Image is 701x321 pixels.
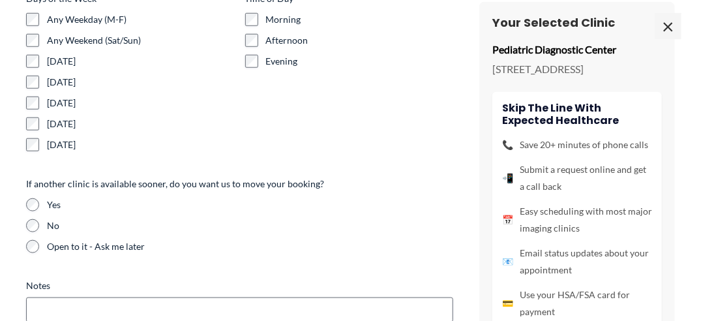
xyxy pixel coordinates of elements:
li: Save 20+ minutes of phone calls [502,136,652,153]
span: 📅 [502,211,513,228]
span: 📧 [502,253,513,270]
legend: If another clinic is available sooner, do you want us to move your booking? [26,177,324,191]
h4: Skip the line with Expected Healthcare [502,102,652,127]
p: Pediatric Diagnostic Center [492,40,662,59]
span: 📲 [502,170,513,187]
label: [DATE] [47,97,235,110]
label: Any Weekday (M-F) [47,13,235,26]
label: Afternoon [266,34,454,47]
label: [DATE] [47,55,235,68]
label: [DATE] [47,76,235,89]
span: × [655,13,681,39]
p: [STREET_ADDRESS] [492,59,662,79]
label: Open to it - Ask me later [47,240,453,253]
label: No [47,219,453,232]
label: Any Weekend (Sat/Sun) [47,34,235,47]
span: 📞 [502,136,513,153]
span: 💳 [502,295,513,312]
label: Morning [266,13,454,26]
label: [DATE] [47,117,235,130]
label: Notes [26,279,453,292]
li: Easy scheduling with most major imaging clinics [502,203,652,237]
li: Use your HSA/FSA card for payment [502,286,652,320]
h3: Your Selected Clinic [492,15,662,30]
li: Submit a request online and get a call back [502,161,652,195]
li: Email status updates about your appointment [502,245,652,279]
label: Yes [47,198,453,211]
label: [DATE] [47,138,235,151]
label: Evening [266,55,454,68]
